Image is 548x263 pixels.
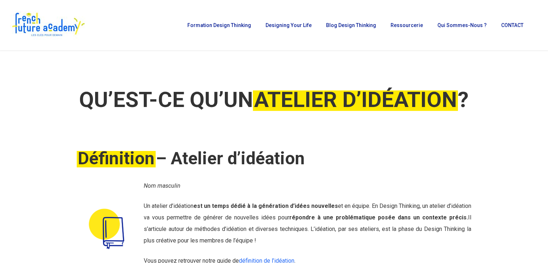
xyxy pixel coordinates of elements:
[262,23,315,28] a: Designing Your Life
[501,22,524,28] span: CONTACT
[326,22,376,28] span: Blog Design Thinking
[187,22,251,28] span: Formation Design Thinking
[144,202,471,244] span: Un atelier d’idéation et en équipe. En Design Thinking, un atelier d’idéation va vous permettre d...
[79,87,469,112] strong: QU’EST-CE QU’UN ?
[289,214,468,221] strong: répondre à une problématique posée dans un contexte précis.
[391,22,423,28] span: Ressourcerie
[498,23,527,28] a: CONTACT
[322,23,380,28] a: Blog Design Thinking
[266,22,312,28] span: Designing Your Life
[193,202,338,209] strong: est un temps dédié à la génération d’idées nouvelles
[77,148,305,169] strong: – Atelier d’idéation
[253,87,458,112] em: ATELIER D’IDÉATION
[144,182,181,189] span: Nom masculin
[434,23,490,28] a: Qui sommes-nous ?
[77,199,136,258] img: créativité defintion
[437,22,487,28] span: Qui sommes-nous ?
[77,148,156,169] em: Définition
[387,23,427,28] a: Ressourcerie
[10,11,86,40] img: French Future Academy
[184,23,255,28] a: Formation Design Thinking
